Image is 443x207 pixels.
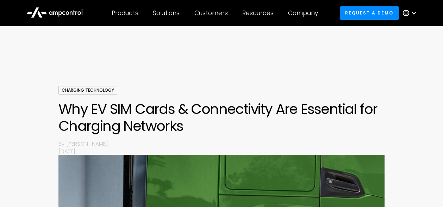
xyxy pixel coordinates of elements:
[242,9,274,17] div: Resources
[288,9,318,17] div: Company
[58,140,66,147] p: By
[340,6,399,19] a: Request a demo
[153,9,180,17] div: Solutions
[112,9,138,17] div: Products
[58,147,385,155] p: [DATE]
[66,140,385,147] p: [PERSON_NAME]
[194,9,228,17] div: Customers
[58,86,117,95] div: Charging Technology
[58,101,385,134] h1: Why EV SIM Cards & Connectivity Are Essential for Charging Networks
